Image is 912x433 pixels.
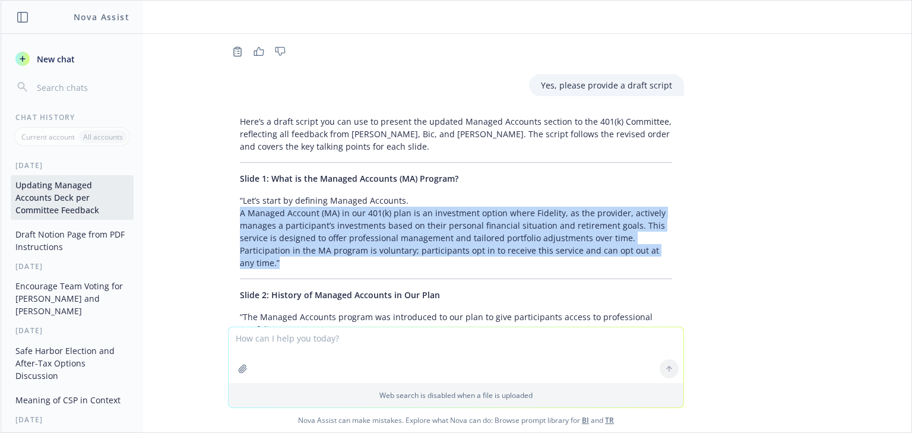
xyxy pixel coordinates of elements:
button: Meaning of CSP in Context [11,390,134,410]
button: New chat [11,48,134,69]
div: [DATE] [1,160,143,170]
div: [DATE] [1,415,143,425]
p: Yes, please provide a draft script [541,79,672,91]
p: “Let’s start by defining Managed Accounts. A Managed Account (MA) in our 401(k) plan is an invest... [240,194,672,269]
button: Encourage Team Voting for [PERSON_NAME] and [PERSON_NAME] [11,276,134,321]
input: Search chats [34,79,129,96]
div: [DATE] [1,261,143,271]
p: Current account [21,132,75,142]
p: “The Managed Accounts program was introduced to our plan to give participants access to professio... [240,311,672,361]
button: Thumbs down [271,43,290,60]
button: Updating Managed Accounts Deck per Committee Feedback [11,175,134,220]
button: Draft Notion Page from PDF Instructions [11,225,134,257]
span: New chat [34,53,75,65]
span: Slide 1: What is the Managed Accounts (MA) Program? [240,173,458,184]
div: [DATE] [1,325,143,336]
p: Here’s a draft script you can use to present the updated Managed Accounts section to the 401(k) C... [240,115,672,153]
a: BI [582,415,589,425]
p: Web search is disabled when a file is uploaded [236,390,676,400]
span: Slide 2: History of Managed Accounts in Our Plan [240,289,440,301]
div: Chat History [1,112,143,122]
p: All accounts [83,132,123,142]
button: Safe Harbor Election and After-Tax Options Discussion [11,341,134,385]
span: Nova Assist can make mistakes. Explore what Nova can do: Browse prompt library for and [5,408,907,432]
a: TR [605,415,614,425]
svg: Copy to clipboard [232,46,243,57]
h1: Nova Assist [74,11,129,23]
